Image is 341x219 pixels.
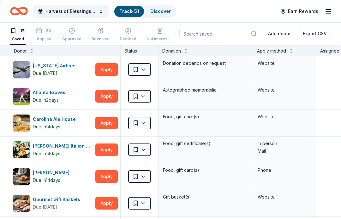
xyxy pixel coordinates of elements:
a: Home [10,4,28,19]
div: Due in 2 days [33,96,59,104]
img: Image for Carolina Ale House [13,115,30,132]
div: Received [92,36,110,42]
button: Declined [120,25,136,45]
button: Image for Alaska Airlines[US_STATE] AirlinesDue [DATE] [13,61,93,78]
div: Approved [62,36,81,42]
div: Declined [120,36,136,42]
div: Autographed memorabilia [162,86,249,94]
img: Image for Alaska Airlines [13,61,30,78]
button: Apply [95,143,118,156]
div: Mail [258,147,312,155]
div: Website [258,86,312,94]
div: Saved [10,36,26,42]
div: Atlanta Braves [33,89,68,96]
div: Assignee [320,47,339,55]
button: Not interested [147,25,174,45]
div: Not interested [147,36,174,42]
div: 17 [19,28,26,34]
button: 17Saved [10,25,26,45]
button: Image for Fleming's[PERSON_NAME]Due in14days [13,168,93,185]
a: Track· 51 [119,8,139,14]
div: Due [DATE] [33,70,57,77]
div: [US_STATE] Airlines [33,62,79,70]
button: Export CSV [299,28,331,39]
button: Apply [95,170,118,183]
div: Website [258,193,312,201]
div: Phone [258,166,312,174]
button: Track· 51Discover [114,5,176,18]
div: Website [258,59,312,67]
button: Received [92,25,110,45]
button: Harvest of Blessings Event [33,5,109,18]
img: Image for Atlanta Braves [13,88,30,105]
div: Food, gift card(s) [162,166,249,175]
img: Image for Carrabba's Italian Grill [13,141,30,158]
div: [PERSON_NAME] [33,169,72,177]
div: Due in 14 days [33,177,60,184]
div: Food, gift certificate(s) [162,139,249,148]
div: Apply method [257,47,286,55]
img: Image for Gourmet Gift Baskets [13,195,30,212]
button: Image for Gourmet Gift BasketsGourmet Gift BasketsDue [DATE] [13,194,93,212]
div: Donation [162,47,181,55]
input: Search saved [179,28,260,39]
div: Carolina Ale House [33,115,78,123]
button: Apply [95,90,118,103]
div: Gift basket(s) [162,193,249,201]
button: Image for Carolina Ale HouseCarolina Ale HouseDue in14days [13,114,93,132]
button: Image for Atlanta BravesAtlanta BravesDue in2days [13,87,93,105]
button: Apply [95,197,118,210]
button: Apply [95,117,118,129]
span: Harvest of Blessings Event [45,8,96,15]
button: Apply [95,63,118,76]
div: Donor [14,47,27,55]
div: Gourmet Gift Baskets [33,196,83,203]
div: Status [121,45,159,56]
div: 34 [45,28,52,34]
div: [PERSON_NAME] Italian Grill [33,142,93,150]
a: Earn Rewards [277,6,322,17]
button: Approved [62,25,81,45]
div: Applied [36,36,52,42]
div: Due in 14 days [33,123,60,131]
button: 34Applied [36,25,52,45]
button: Add donor [264,28,295,39]
div: Food, gift card(s) [162,112,249,121]
div: Donation depends on request [162,59,249,68]
a: Discover [150,8,171,14]
div: Due in 14 days [33,150,60,157]
div: Due [DATE] [33,203,57,211]
div: In person [258,140,312,147]
button: Image for Carrabba's Italian Grill[PERSON_NAME] Italian GrillDue in14days [13,141,93,159]
div: Website [258,113,312,121]
img: Image for Fleming's [13,168,30,185]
